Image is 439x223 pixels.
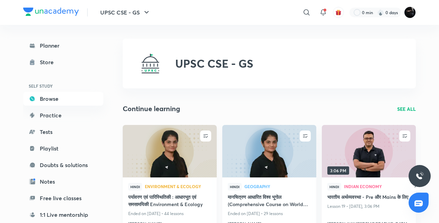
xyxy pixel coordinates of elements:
[23,8,79,18] a: Company Logo
[128,183,142,191] span: Hindi
[122,124,217,178] img: new-thumbnail
[23,80,103,92] h6: SELF STUDY
[23,55,103,69] a: Store
[23,125,103,139] a: Tests
[228,209,311,218] p: Ended on [DATE] • 29 lessons
[377,9,384,16] img: streak
[23,92,103,106] a: Browse
[228,193,311,209] a: मानचित्रण आधारित विश्व भूगोल (Comprehensive Course on World Mapping )
[222,125,316,177] a: new-thumbnail
[322,125,416,177] a: new-thumbnail3:06 PM
[333,7,344,18] button: avatar
[23,175,103,188] a: Notes
[344,184,410,188] span: Indian Economy
[23,39,103,52] a: Planner
[128,193,211,209] a: पर्यावरण एवं पारिस्थितिकी : आधारभूत एवं समसामयिकी Environment & Ecology
[397,105,416,113] a: SEE ALL
[123,125,217,177] a: new-thumbnail
[23,158,103,172] a: Doubts & solutions
[327,202,410,211] p: Lesson 19 • [DATE], 3:06 PM
[23,142,103,155] a: Playlist
[404,7,416,18] img: Shabnam Shah
[145,184,211,189] a: Environment & Ecology
[335,9,342,16] img: avatar
[221,124,317,178] img: new-thumbnail
[123,104,180,114] h2: Continue learning
[139,52,161,75] img: UPSC CSE - GS
[344,184,410,189] a: Indian Economy
[23,191,103,205] a: Free live classes
[175,57,253,70] h2: UPSC CSE - GS
[23,108,103,122] a: Practice
[327,193,410,202] a: भारतीय अर्थव्यवस्था - Pre और Mains के लिए
[128,209,211,218] p: Ended on [DATE] • 44 lessons
[145,184,211,188] span: Environment & Ecology
[23,8,79,16] img: Company Logo
[327,166,349,175] span: 3:06 PM
[244,184,311,188] span: Geography
[415,172,424,180] img: ttu
[321,124,417,178] img: new-thumbnail
[23,208,103,222] a: 1:1 Live mentorship
[40,58,58,66] div: Store
[244,184,311,189] a: Geography
[228,183,242,191] span: Hindi
[327,183,341,191] span: Hindi
[96,6,155,19] button: UPSC CSE - GS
